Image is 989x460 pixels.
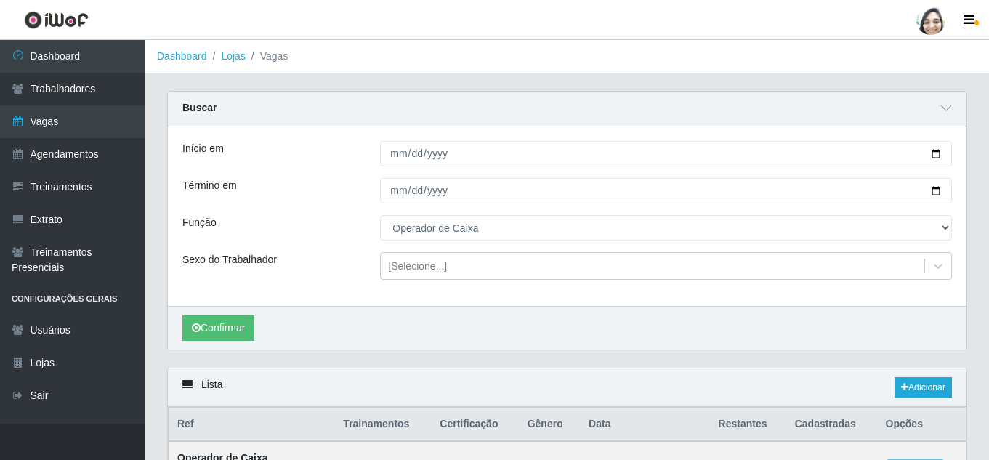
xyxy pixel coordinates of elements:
li: Vagas [246,49,288,64]
div: Lista [168,368,966,407]
th: Trainamentos [334,408,431,442]
a: Adicionar [895,377,952,398]
th: Cadastradas [786,408,877,442]
th: Ref [169,408,335,442]
button: Confirmar [182,315,254,341]
input: 00/00/0000 [380,178,952,203]
th: Opções [877,408,966,442]
nav: breadcrumb [145,40,989,73]
th: Data [580,408,710,442]
input: 00/00/0000 [380,141,952,166]
div: [Selecione...] [388,259,447,274]
label: Término em [182,178,237,193]
a: Lojas [221,50,245,62]
label: Função [182,215,217,230]
th: Gênero [519,408,580,442]
label: Sexo do Trabalhador [182,252,277,267]
img: CoreUI Logo [24,11,89,29]
th: Restantes [710,408,786,442]
strong: Buscar [182,102,217,113]
th: Certificação [431,408,518,442]
label: Início em [182,141,224,156]
a: Dashboard [157,50,207,62]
